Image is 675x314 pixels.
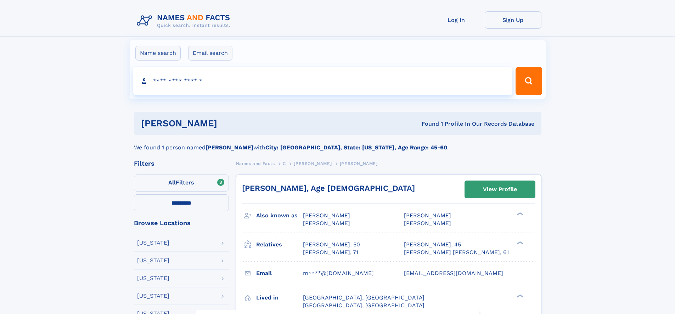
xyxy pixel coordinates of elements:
[404,270,503,276] span: [EMAIL_ADDRESS][DOMAIN_NAME]
[256,292,303,304] h3: Lived in
[135,46,181,61] label: Name search
[134,11,236,30] img: Logo Names and Facts
[340,161,378,166] span: [PERSON_NAME]
[256,210,303,222] h3: Also known as
[256,239,303,251] h3: Relatives
[515,212,524,216] div: ❯
[134,220,229,226] div: Browse Locations
[303,212,350,219] span: [PERSON_NAME]
[515,293,524,298] div: ❯
[303,241,360,249] a: [PERSON_NAME], 50
[137,293,169,299] div: [US_STATE]
[404,212,451,219] span: [PERSON_NAME]
[188,46,232,61] label: Email search
[294,161,332,166] span: [PERSON_NAME]
[483,181,517,198] div: View Profile
[242,184,415,193] a: [PERSON_NAME], Age [DEMOGRAPHIC_DATA]
[303,220,350,227] span: [PERSON_NAME]
[134,175,229,192] label: Filters
[404,241,461,249] a: [PERSON_NAME], 45
[283,161,286,166] span: C
[256,267,303,279] h3: Email
[404,220,451,227] span: [PERSON_NAME]
[141,119,320,128] h1: [PERSON_NAME]
[319,120,534,128] div: Found 1 Profile In Our Records Database
[137,275,169,281] div: [US_STATE]
[516,67,542,95] button: Search Button
[137,258,169,263] div: [US_STATE]
[428,11,485,29] a: Log In
[404,249,509,256] a: [PERSON_NAME] [PERSON_NAME], 61
[265,144,447,151] b: City: [GEOGRAPHIC_DATA], State: [US_STATE], Age Range: 45-60
[485,11,541,29] a: Sign Up
[168,179,176,186] span: All
[236,159,275,168] a: Names and Facts
[303,294,424,301] span: [GEOGRAPHIC_DATA], [GEOGRAPHIC_DATA]
[294,159,332,168] a: [PERSON_NAME]
[137,240,169,246] div: [US_STATE]
[206,144,253,151] b: [PERSON_NAME]
[465,181,535,198] a: View Profile
[134,160,229,167] div: Filters
[303,249,358,256] a: [PERSON_NAME], 71
[283,159,286,168] a: C
[515,240,524,245] div: ❯
[133,67,513,95] input: search input
[134,135,541,152] div: We found 1 person named with .
[303,302,424,309] span: [GEOGRAPHIC_DATA], [GEOGRAPHIC_DATA]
